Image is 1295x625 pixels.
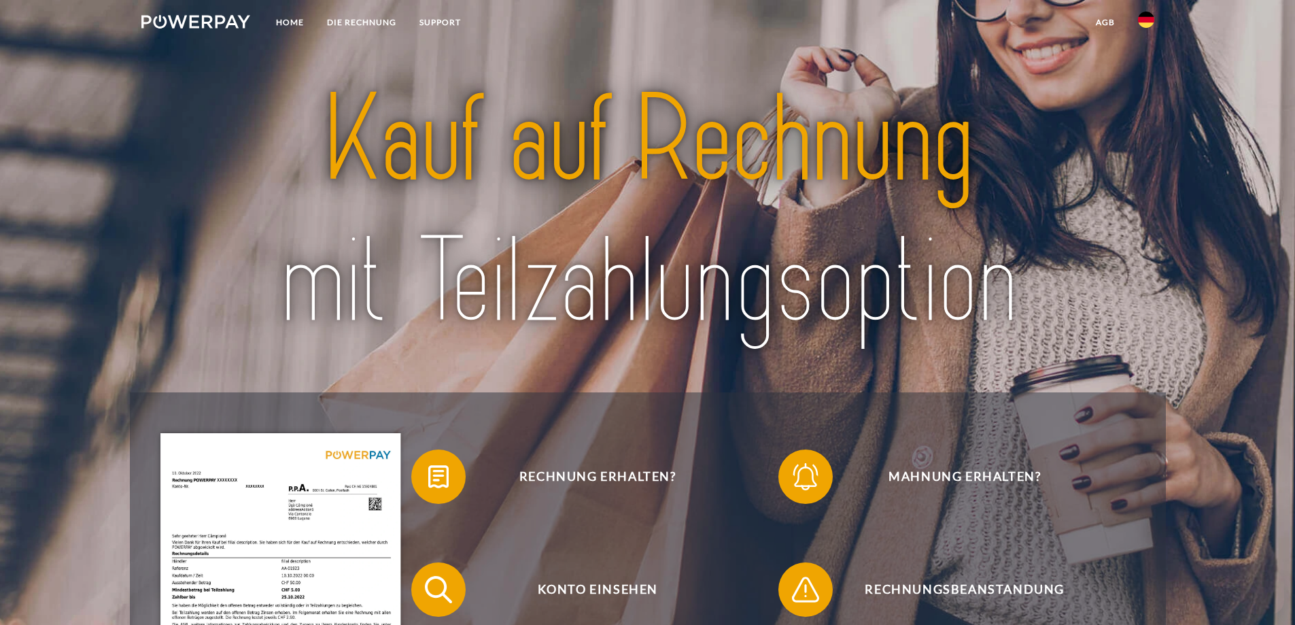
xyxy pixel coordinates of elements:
[264,10,315,35] a: Home
[431,450,764,504] span: Rechnung erhalten?
[191,63,1104,360] img: title-powerpay_de.svg
[408,10,472,35] a: SUPPORT
[789,460,823,494] img: qb_bell.svg
[411,450,765,504] button: Rechnung erhalten?
[1084,10,1126,35] a: agb
[431,562,764,617] span: Konto einsehen
[778,450,1132,504] button: Mahnung erhalten?
[789,573,823,607] img: qb_warning.svg
[778,562,1132,617] button: Rechnungsbeanstandung
[1138,12,1154,28] img: de
[411,562,765,617] button: Konto einsehen
[315,10,408,35] a: DIE RECHNUNG
[421,573,455,607] img: qb_search.svg
[798,450,1131,504] span: Mahnung erhalten?
[421,460,455,494] img: qb_bill.svg
[1241,571,1284,614] iframe: Schaltfläche zum Öffnen des Messaging-Fensters
[141,15,251,29] img: logo-powerpay-white.svg
[798,562,1131,617] span: Rechnungsbeanstandung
